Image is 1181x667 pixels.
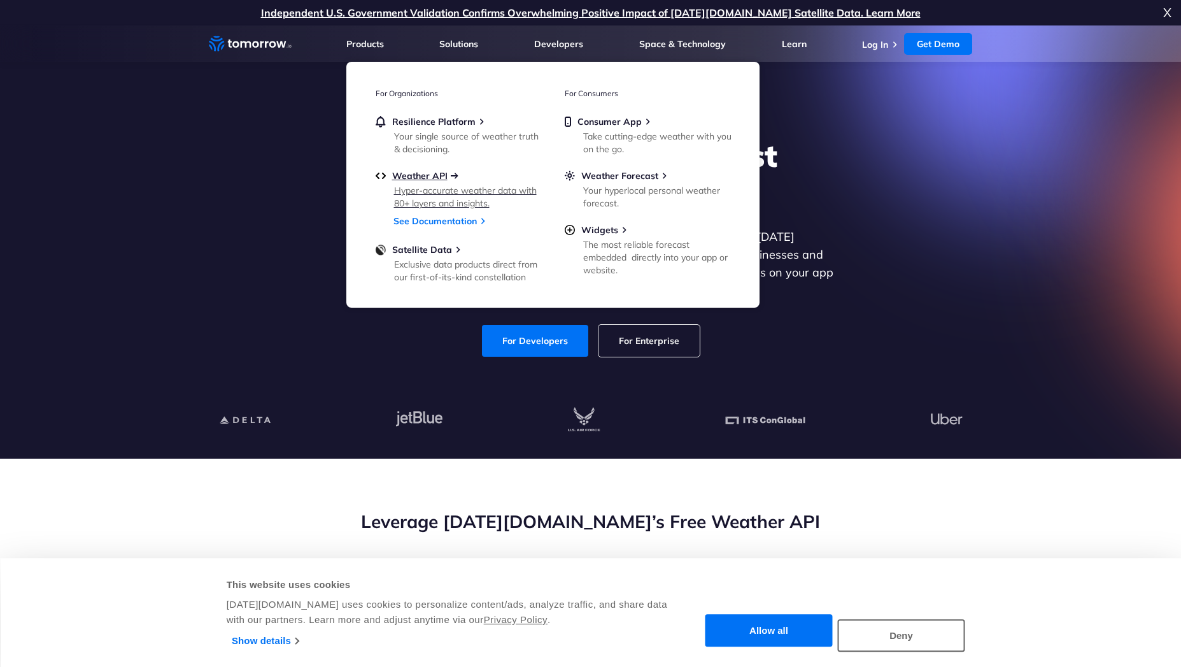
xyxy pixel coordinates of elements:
[376,244,386,255] img: satellite-data-menu.png
[565,116,571,127] img: mobile.svg
[782,38,807,50] a: Learn
[394,184,542,210] div: Hyper-accurate weather data with 80+ layers and insights.
[565,224,730,274] a: WidgetsThe most reliable forecast embedded directly into your app or website.
[581,170,658,182] span: Weather Forecast
[639,38,726,50] a: Space & Technology
[565,170,575,182] img: sun.svg
[393,215,477,227] a: See Documentation
[376,244,541,281] a: Satellite DataExclusive data products direct from our first-of-its-kind constellation
[583,184,732,210] div: Your hyperlocal personal weather forecast.
[232,631,299,650] a: Show details
[392,116,476,127] span: Resilience Platform
[439,38,478,50] a: Solutions
[394,258,542,283] div: Exclusive data products direct from our first-of-its-kind constellation
[394,130,542,155] div: Your single source of weather truth & decisioning.
[534,38,583,50] a: Developers
[261,6,921,19] a: Independent U.S. Government Validation Confirms Overwhelming Positive Impact of [DATE][DOMAIN_NAM...
[227,577,669,592] div: This website uses cookies
[376,89,541,98] h3: For Organizations
[484,614,548,625] a: Privacy Policy
[346,38,384,50] a: Products
[598,325,700,357] a: For Enterprise
[838,619,965,652] button: Deny
[392,244,452,255] span: Satellite Data
[227,597,669,628] div: [DATE][DOMAIN_NAME] uses cookies to personalize content/ads, analyze traffic, and share data with...
[209,510,973,534] h2: Leverage [DATE][DOMAIN_NAME]’s Free Weather API
[209,34,292,54] a: Home link
[482,325,588,357] a: For Developers
[565,224,575,236] img: plus-circle.svg
[565,89,730,98] h3: For Consumers
[705,615,833,647] button: Allow all
[392,170,448,182] span: Weather API
[376,116,386,127] img: bell.svg
[345,136,837,213] h1: Explore the World’s Best Weather API
[862,39,888,50] a: Log In
[376,170,541,207] a: Weather APIHyper-accurate weather data with 80+ layers and insights.
[345,228,837,299] p: Get reliable and precise weather data through our free API. Count on [DATE][DOMAIN_NAME] for quic...
[904,33,972,55] a: Get Demo
[565,170,730,207] a: Weather ForecastYour hyperlocal personal weather forecast.
[581,224,618,236] span: Widgets
[376,116,541,153] a: Resilience PlatformYour single source of weather truth & decisioning.
[376,170,386,182] img: api.svg
[577,116,642,127] span: Consumer App
[565,116,730,153] a: Consumer AppTake cutting-edge weather with you on the go.
[583,238,732,276] div: The most reliable forecast embedded directly into your app or website.
[583,130,732,155] div: Take cutting-edge weather with you on the go.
